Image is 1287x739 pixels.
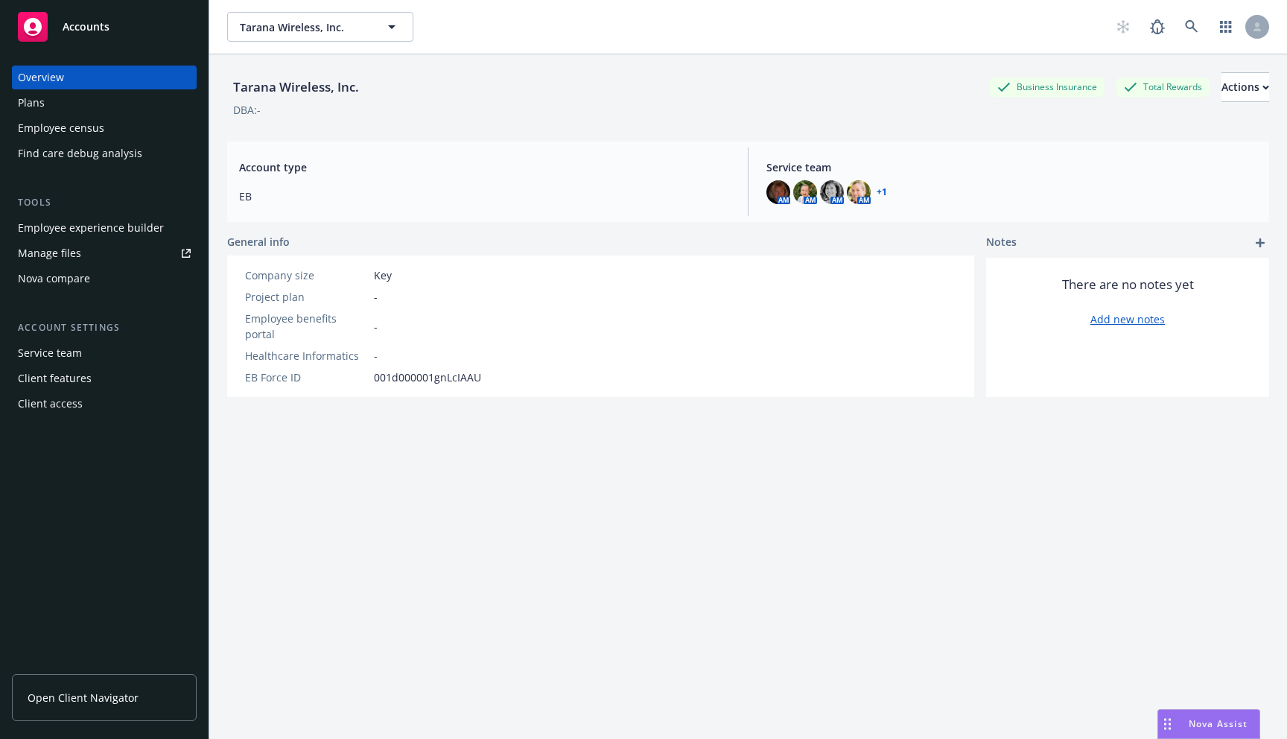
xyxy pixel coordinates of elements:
[239,159,730,175] span: Account type
[227,234,290,250] span: General info
[1108,12,1138,42] a: Start snowing
[12,116,197,140] a: Employee census
[12,66,197,89] a: Overview
[12,241,197,265] a: Manage files
[245,289,368,305] div: Project plan
[18,367,92,390] div: Client features
[18,91,45,115] div: Plans
[793,180,817,204] img: photo
[1158,710,1177,738] div: Drag to move
[239,188,730,204] span: EB
[12,392,197,416] a: Client access
[245,348,368,364] div: Healthcare Informatics
[1062,276,1194,294] span: There are no notes yet
[877,188,887,197] a: +1
[1116,77,1210,96] div: Total Rewards
[18,341,82,365] div: Service team
[374,267,392,283] span: Key
[1177,12,1207,42] a: Search
[374,348,378,364] span: -
[12,341,197,365] a: Service team
[990,77,1105,96] div: Business Insurance
[1090,311,1165,327] a: Add new notes
[12,216,197,240] a: Employee experience builder
[12,195,197,210] div: Tools
[1251,234,1269,252] a: add
[820,180,844,204] img: photo
[1211,12,1241,42] a: Switch app
[1143,12,1172,42] a: Report a Bug
[240,19,369,35] span: Tarana Wireless, Inc.
[1221,72,1269,102] button: Actions
[766,159,1257,175] span: Service team
[18,392,83,416] div: Client access
[1189,717,1248,730] span: Nova Assist
[245,311,368,342] div: Employee benefits portal
[12,367,197,390] a: Client features
[28,690,139,705] span: Open Client Navigator
[766,180,790,204] img: photo
[12,320,197,335] div: Account settings
[18,241,81,265] div: Manage files
[374,369,481,385] span: 001d000001gnLcIAAU
[1221,73,1269,101] div: Actions
[12,142,197,165] a: Find care debug analysis
[18,267,90,291] div: Nova compare
[63,21,109,33] span: Accounts
[245,369,368,385] div: EB Force ID
[1157,709,1260,739] button: Nova Assist
[12,91,197,115] a: Plans
[227,12,413,42] button: Tarana Wireless, Inc.
[12,6,197,48] a: Accounts
[847,180,871,204] img: photo
[18,216,164,240] div: Employee experience builder
[227,77,365,97] div: Tarana Wireless, Inc.
[986,234,1017,252] span: Notes
[245,267,368,283] div: Company size
[374,289,378,305] span: -
[18,116,104,140] div: Employee census
[18,142,142,165] div: Find care debug analysis
[12,267,197,291] a: Nova compare
[233,102,261,118] div: DBA: -
[18,66,64,89] div: Overview
[374,319,378,334] span: -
